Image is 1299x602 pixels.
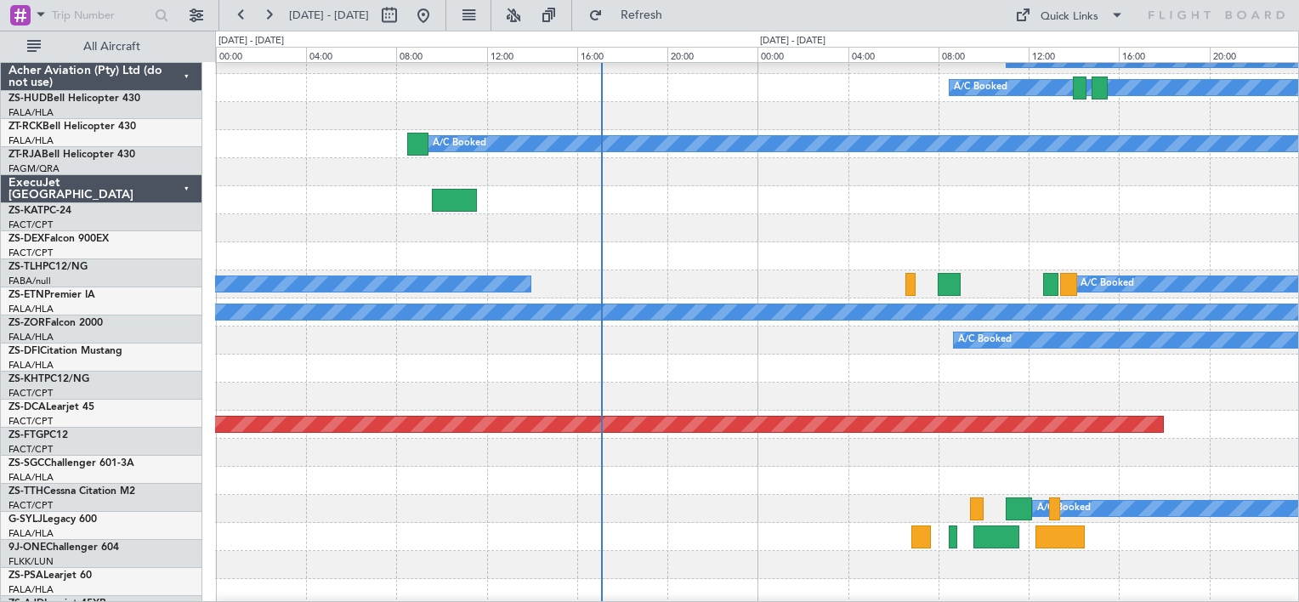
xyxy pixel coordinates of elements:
a: FALA/HLA [9,583,54,596]
div: 16:00 [1119,47,1209,62]
div: A/C Booked [1081,271,1134,297]
span: ZT-RJA [9,150,42,160]
a: FALA/HLA [9,303,54,315]
span: ZS-ZOR [9,318,45,328]
a: ZS-DEXFalcon 900EX [9,234,109,244]
span: ZS-DEX [9,234,44,244]
span: ZS-ETN [9,290,44,300]
span: ZS-FTG [9,430,43,440]
div: 12:00 [1029,47,1119,62]
a: FACT/CPT [9,415,53,428]
a: FABA/null [9,275,51,287]
div: 12:00 [487,47,577,62]
a: FACT/CPT [9,443,53,456]
div: Quick Links [1041,9,1098,26]
a: ZT-RJABell Helicopter 430 [9,150,135,160]
button: All Aircraft [19,33,184,60]
div: 00:00 [757,47,848,62]
a: ZS-KATPC-24 [9,206,71,216]
span: ZS-KHT [9,374,44,384]
div: 04:00 [848,47,939,62]
a: FALA/HLA [9,134,54,147]
a: ZS-SGCChallenger 601-3A [9,458,134,469]
a: FACT/CPT [9,247,53,259]
a: FALA/HLA [9,331,54,344]
span: 9J-ONE [9,542,46,553]
a: ZS-TTHCessna Citation M2 [9,486,135,497]
a: ZS-KHTPC12/NG [9,374,89,384]
a: FALA/HLA [9,471,54,484]
a: ZT-RCKBell Helicopter 430 [9,122,136,132]
a: FACT/CPT [9,219,53,231]
a: G-SYLJLegacy 600 [9,514,97,525]
span: [DATE] - [DATE] [289,8,369,23]
div: 20:00 [667,47,757,62]
a: ZS-TLHPC12/NG [9,262,88,272]
div: A/C Booked [954,75,1007,100]
span: All Aircraft [44,41,179,53]
a: FLKK/LUN [9,555,54,568]
span: ZS-HUD [9,94,47,104]
a: FALA/HLA [9,527,54,540]
div: 08:00 [396,47,486,62]
div: A/C Booked [1037,496,1091,521]
div: 16:00 [577,47,667,62]
div: [DATE] - [DATE] [218,34,284,48]
span: ZS-DFI [9,346,40,356]
div: 08:00 [939,47,1029,62]
span: ZS-KAT [9,206,43,216]
div: 04:00 [306,47,396,62]
span: ZS-DCA [9,402,46,412]
a: ZS-ZORFalcon 2000 [9,318,103,328]
a: FAGM/QRA [9,162,60,175]
span: ZS-TTH [9,486,43,497]
a: ZS-DFICitation Mustang [9,346,122,356]
span: ZS-PSA [9,571,43,581]
a: FACT/CPT [9,499,53,512]
a: ZS-PSALearjet 60 [9,571,92,581]
button: Refresh [581,2,683,29]
div: A/C Booked [433,131,486,156]
span: ZT-RCK [9,122,43,132]
input: Trip Number [52,3,150,28]
a: 9J-ONEChallenger 604 [9,542,119,553]
a: FALA/HLA [9,106,54,119]
a: FACT/CPT [9,387,53,400]
button: Quick Links [1007,2,1132,29]
a: ZS-FTGPC12 [9,430,68,440]
div: A/C Booked [958,327,1012,353]
span: ZS-TLH [9,262,43,272]
a: ZS-ETNPremier IA [9,290,95,300]
span: Refresh [606,9,678,21]
div: [DATE] - [DATE] [760,34,825,48]
a: ZS-HUDBell Helicopter 430 [9,94,140,104]
div: 00:00 [216,47,306,62]
a: FALA/HLA [9,359,54,372]
a: ZS-DCALearjet 45 [9,402,94,412]
span: G-SYLJ [9,514,43,525]
span: ZS-SGC [9,458,44,469]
